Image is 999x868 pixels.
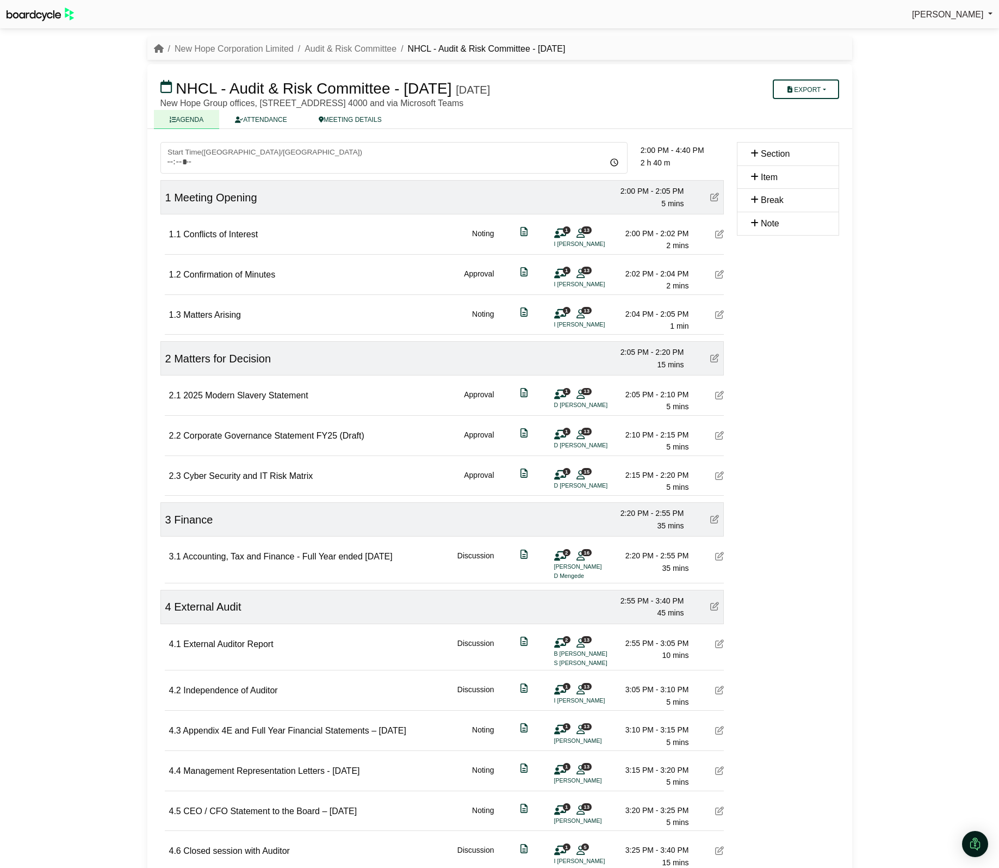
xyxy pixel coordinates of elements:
[165,353,171,365] span: 2
[666,778,688,786] span: 5 mins
[666,483,688,491] span: 5 mins
[169,471,181,481] span: 2.3
[657,608,684,617] span: 45 mins
[554,658,636,668] li: S [PERSON_NAME]
[773,79,839,99] button: Export
[662,858,688,867] span: 15 mins
[457,550,494,581] div: Discussion
[165,601,171,613] span: 4
[581,468,592,475] span: 15
[581,307,592,314] span: 13
[563,844,570,851] span: 1
[554,776,636,785] li: [PERSON_NAME]
[563,388,570,395] span: 1
[581,549,592,556] span: 16
[165,192,171,204] span: 1
[761,149,790,158] span: Section
[761,195,784,205] span: Break
[657,521,684,530] span: 35 mins
[183,639,273,649] span: External Auditor Report
[613,550,689,562] div: 2:20 PM - 2:55 PM
[165,514,171,526] span: 3
[613,684,689,695] div: 3:05 PM - 3:10 PM
[666,818,688,827] span: 5 mins
[613,268,689,280] div: 2:02 PM - 2:04 PM
[169,686,181,695] span: 4.2
[183,471,313,481] span: Cyber Security and IT Risk Matrix
[472,804,494,829] div: Noting
[563,636,570,643] span: 2
[183,807,357,816] span: CEO / CFO Statement to the Board – [DATE]
[169,270,181,279] span: 1.2
[608,595,684,607] div: 2:55 PM - 3:40 PM
[183,726,406,735] span: Appendix 4E and Full Year Financial Statements – [DATE]
[554,649,636,658] li: B [PERSON_NAME]
[464,389,494,413] div: Approval
[581,683,592,690] span: 13
[464,268,494,292] div: Approval
[554,481,636,490] li: D [PERSON_NAME]
[7,8,74,21] img: BoardcycleBlackGreen-aaafeed430059cb809a45853b8cf6d952af9d84e6e89e1f1685b34bfd5cb7d64.svg
[169,230,181,239] span: 1.1
[554,280,636,289] li: I [PERSON_NAME]
[662,564,688,572] span: 35 mins
[563,307,570,314] span: 1
[670,322,688,330] span: 1 min
[554,571,636,581] li: D Mengede
[563,468,570,475] span: 1
[169,766,181,775] span: 4.4
[613,429,689,441] div: 2:10 PM - 2:15 PM
[666,698,688,706] span: 5 mins
[613,637,689,649] div: 2:55 PM - 3:05 PM
[761,173,778,182] span: Item
[613,227,689,239] div: 2:00 PM - 2:02 PM
[563,683,570,690] span: 1
[160,99,464,108] span: New Hope Group offices, [STREET_ADDRESS] 4000 and via Microsoft Teams
[912,8,992,22] a: [PERSON_NAME]
[666,241,688,250] span: 2 mins
[472,308,494,333] div: Noting
[662,651,688,660] span: 10 mins
[183,552,392,561] span: Accounting, Tax and Finance - Full Year ended [DATE]
[581,723,592,730] span: 13
[962,831,988,857] div: Open Intercom Messenger
[641,158,670,167] span: 2 h 40 m
[183,270,275,279] span: Confirmation of Minutes
[554,239,636,249] li: I [PERSON_NAME]
[613,469,689,481] div: 2:15 PM - 2:20 PM
[174,514,213,526] span: Finance
[219,110,302,129] a: ATTENDANCE
[581,388,592,395] span: 13
[666,738,688,747] span: 5 mins
[563,723,570,730] span: 1
[666,402,688,411] span: 5 mins
[554,441,636,450] li: D [PERSON_NAME]
[608,185,684,197] div: 2:00 PM - 2:05 PM
[554,320,636,329] li: I [PERSON_NAME]
[174,601,241,613] span: External Audit
[154,42,566,56] nav: breadcrumb
[608,346,684,358] div: 2:05 PM - 2:20 PM
[563,763,570,770] span: 1
[175,44,294,53] a: New Hope Corporation Limited
[456,83,490,96] div: [DATE]
[554,562,636,571] li: [PERSON_NAME]
[554,736,636,746] li: [PERSON_NAME]
[183,846,290,855] span: Closed session with Auditor
[154,110,220,129] a: AGENDA
[666,442,688,451] span: 5 mins
[661,199,684,208] span: 5 mins
[554,857,636,866] li: I [PERSON_NAME]
[457,637,494,668] div: Discussion
[581,636,592,643] span: 13
[613,389,689,401] div: 2:05 PM - 2:10 PM
[183,310,241,319] span: Matters Arising
[563,803,570,810] span: 1
[169,431,181,440] span: 2.2
[563,226,570,233] span: 1
[183,686,277,695] span: Independence of Auditor
[183,391,308,400] span: 2025 Modern Slavery Statement
[554,696,636,705] li: I [PERSON_NAME]
[464,429,494,453] div: Approval
[169,726,181,735] span: 4.3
